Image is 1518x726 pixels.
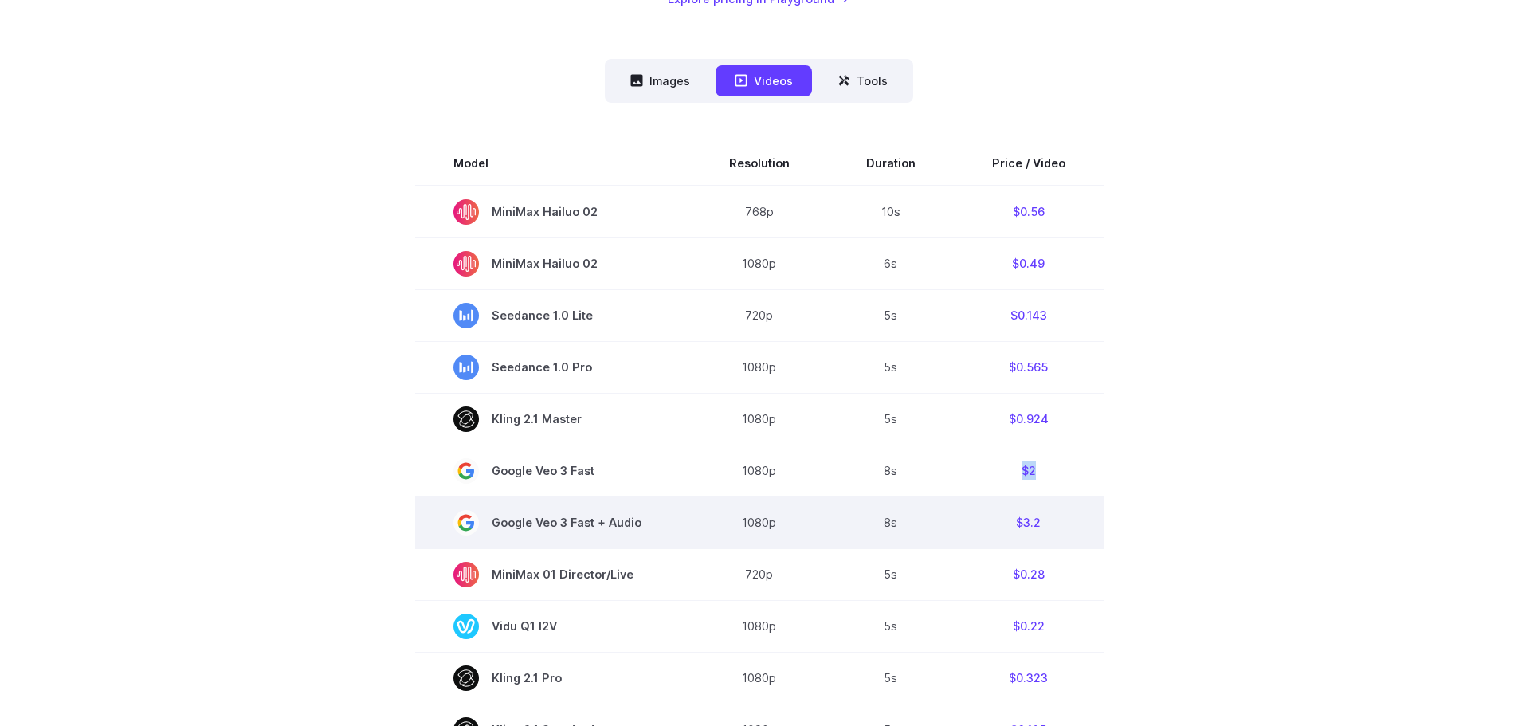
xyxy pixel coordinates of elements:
[453,303,653,328] span: Seedance 1.0 Lite
[691,289,828,341] td: 720p
[954,289,1104,341] td: $0.143
[611,65,709,96] button: Images
[691,341,828,393] td: 1080p
[691,548,828,600] td: 720p
[954,141,1104,186] th: Price / Video
[453,199,653,225] span: MiniMax Hailuo 02
[954,600,1104,652] td: $0.22
[828,289,954,341] td: 5s
[954,393,1104,445] td: $0.924
[453,614,653,639] span: Vidu Q1 I2V
[818,65,907,96] button: Tools
[453,510,653,536] span: Google Veo 3 Fast + Audio
[415,141,691,186] th: Model
[954,341,1104,393] td: $0.565
[691,141,828,186] th: Resolution
[828,341,954,393] td: 5s
[828,652,954,704] td: 5s
[828,445,954,496] td: 8s
[828,186,954,238] td: 10s
[453,251,653,277] span: MiniMax Hailuo 02
[691,445,828,496] td: 1080p
[828,141,954,186] th: Duration
[828,393,954,445] td: 5s
[828,237,954,289] td: 6s
[453,665,653,691] span: Kling 2.1 Pro
[691,600,828,652] td: 1080p
[954,445,1104,496] td: $2
[954,548,1104,600] td: $0.28
[691,186,828,238] td: 768p
[691,237,828,289] td: 1080p
[453,406,653,432] span: Kling 2.1 Master
[691,393,828,445] td: 1080p
[828,496,954,548] td: 8s
[954,237,1104,289] td: $0.49
[828,600,954,652] td: 5s
[954,186,1104,238] td: $0.56
[954,652,1104,704] td: $0.323
[691,496,828,548] td: 1080p
[453,355,653,380] span: Seedance 1.0 Pro
[453,562,653,587] span: MiniMax 01 Director/Live
[453,458,653,484] span: Google Veo 3 Fast
[828,548,954,600] td: 5s
[691,652,828,704] td: 1080p
[954,496,1104,548] td: $3.2
[716,65,812,96] button: Videos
